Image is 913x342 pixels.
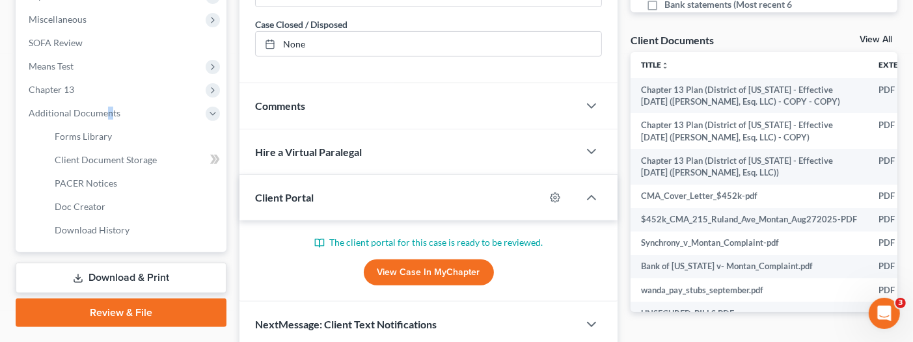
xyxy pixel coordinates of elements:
td: Synchrony_v_Montan_Complaint-pdf [631,231,868,255]
a: View Case in MyChapter [364,259,494,285]
td: wanda_pay_stubs_september.pdf [631,278,868,302]
td: Chapter 13 Plan (District of [US_STATE] - Effective [DATE] ([PERSON_NAME], Esq. LLC) - COPY) [631,113,868,149]
a: Download & Print [16,263,226,293]
span: Client Portal [255,191,314,204]
div: Case Closed / Disposed [255,18,347,31]
span: NextMessage: Client Text Notifications [255,318,437,330]
span: Download History [55,224,129,235]
td: $452k_CMA_215_Ruland_Ave_Montan_Aug272025-PDF [631,208,868,231]
span: Comments [255,99,305,112]
a: PACER Notices [44,172,226,195]
span: Chapter 13 [29,84,74,95]
p: The client portal for this case is ready to be reviewed. [255,236,603,249]
td: UNSECURED_BILLS.PDF [631,302,868,325]
span: Means Test [29,60,74,72]
span: Doc Creator [55,201,105,212]
td: CMA_Cover_Letter_$452k-pdf [631,185,868,208]
div: Client Documents [631,33,714,47]
a: None [256,32,602,57]
a: Review & File [16,298,226,327]
i: unfold_more [661,62,669,70]
td: Bank of [US_STATE] v- Montan_Complaint.pdf [631,255,868,278]
span: PACER Notices [55,178,117,189]
td: Chapter 13 Plan (District of [US_STATE] - Effective [DATE] ([PERSON_NAME], Esq. LLC)) [631,149,868,185]
a: Download History [44,218,226,242]
span: SOFA Review [29,37,83,48]
span: Additional Documents [29,107,120,118]
iframe: Intercom live chat [869,298,900,329]
a: View All [860,35,892,44]
span: Miscellaneous [29,14,87,25]
a: Forms Library [44,125,226,148]
span: 3 [895,298,906,308]
span: Forms Library [55,131,112,142]
a: Doc Creator [44,195,226,218]
a: Client Document Storage [44,148,226,172]
a: Titleunfold_more [641,60,669,70]
a: SOFA Review [18,31,226,55]
span: Hire a Virtual Paralegal [255,146,362,158]
td: Chapter 13 Plan (District of [US_STATE] - Effective [DATE] ([PERSON_NAME], Esq. LLC) - COPY - COPY) [631,78,868,114]
span: Client Document Storage [55,154,157,165]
